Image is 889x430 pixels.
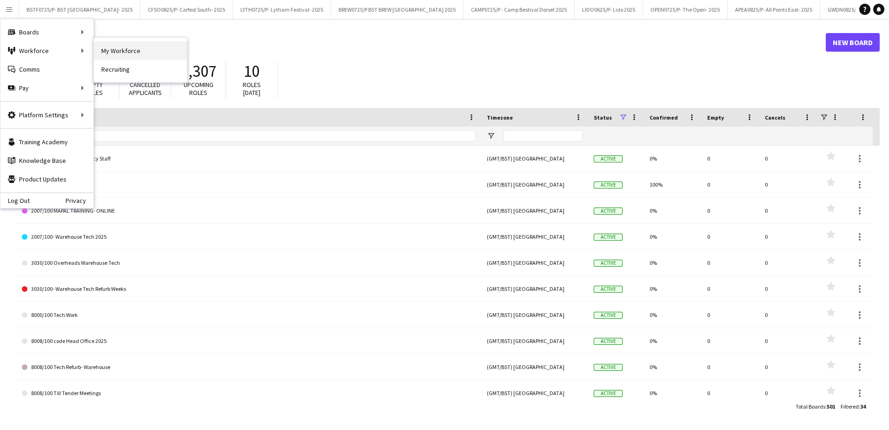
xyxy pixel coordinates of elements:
[22,328,476,354] a: 8008/100 code Head Office 2025
[644,354,702,380] div: 0%
[707,114,724,121] span: Empty
[481,354,588,380] div: (GMT/BST) [GEOGRAPHIC_DATA]
[650,114,678,121] span: Confirmed
[759,354,817,380] div: 0
[481,328,588,354] div: (GMT/BST) [GEOGRAPHIC_DATA]
[66,197,93,204] a: Privacy
[702,224,759,249] div: 0
[765,114,785,121] span: Cancels
[841,403,859,410] span: Filtered
[644,328,702,354] div: 0%
[94,60,187,79] a: Recruiting
[0,41,93,60] div: Workforce
[487,132,495,140] button: Open Filter Menu
[22,172,476,198] a: 2007/100 - Debrief
[481,224,588,249] div: (GMT/BST) [GEOGRAPHIC_DATA]
[759,328,817,354] div: 0
[39,130,476,141] input: Board name Filter Input
[644,172,702,197] div: 100%
[140,0,233,19] button: CFSO0825/P- Carfest South- 2025
[0,106,93,124] div: Platform Settings
[702,354,759,380] div: 0
[244,61,259,81] span: 10
[481,276,588,302] div: (GMT/BST) [GEOGRAPHIC_DATA]
[22,250,476,276] a: 3030/100 Overheads Warehouse Tech
[759,380,817,406] div: 0
[19,0,140,19] button: BSTF0725/P- BST [GEOGRAPHIC_DATA]- 2025
[0,133,93,151] a: Training Academy
[594,181,623,188] span: Active
[644,250,702,275] div: 0%
[481,302,588,328] div: (GMT/BST) [GEOGRAPHIC_DATA]
[594,208,623,215] span: Active
[644,146,702,171] div: 0%
[796,403,825,410] span: Total Boards
[644,276,702,302] div: 0%
[759,250,817,275] div: 0
[0,151,93,170] a: Knowledge Base
[0,170,93,188] a: Product Updates
[759,302,817,328] div: 0
[826,33,880,52] a: New Board
[759,224,817,249] div: 0
[594,390,623,397] span: Active
[233,0,331,19] button: LYTH0725/P- Lytham Festival- 2025
[0,23,93,41] div: Boards
[841,397,866,416] div: :
[728,0,820,19] button: APEA0825/P- All Points East- 2025
[22,380,476,406] a: 8008/100 Till Tender Meetings
[594,286,623,293] span: Active
[594,234,623,241] span: Active
[702,380,759,406] div: 0
[594,312,623,319] span: Active
[827,403,835,410] span: 501
[644,198,702,223] div: 0%
[860,403,866,410] span: 34
[644,224,702,249] div: 0%
[22,146,476,172] a: 9066/110 Warehouse Agency Staff
[759,276,817,302] div: 0
[643,0,728,19] button: OPEN0725/P- The Open- 2025
[702,146,759,171] div: 0
[481,380,588,406] div: (GMT/BST) [GEOGRAPHIC_DATA]
[0,60,93,79] a: Comms
[487,114,513,121] span: Timezone
[594,114,612,121] span: Status
[644,380,702,406] div: 0%
[243,81,261,97] span: Roles [DATE]
[702,328,759,354] div: 0
[481,250,588,275] div: (GMT/BST) [GEOGRAPHIC_DATA]
[575,0,643,19] button: LIDO0625/P- Lido 2025
[94,41,187,60] a: My Workforce
[702,250,759,275] div: 0
[464,0,575,19] button: CAMP0725/P - Camp Bestival Dorset 2025
[331,0,464,19] button: BREW0725/P BST BREW [GEOGRAPHIC_DATA] 2025
[594,364,623,371] span: Active
[481,146,588,171] div: (GMT/BST) [GEOGRAPHIC_DATA]
[22,198,476,224] a: 2007/100 MAPAL TRAINING- ONLINE
[184,81,213,97] span: Upcoming roles
[16,35,826,49] h1: Boards
[702,302,759,328] div: 0
[0,197,30,204] a: Log Out
[22,354,476,380] a: 8008/100 Tech Refurb- Warehouse
[481,198,588,223] div: (GMT/BST) [GEOGRAPHIC_DATA]
[702,172,759,197] div: 0
[0,79,93,97] div: Pay
[702,198,759,223] div: 0
[796,397,835,416] div: :
[702,276,759,302] div: 0
[759,198,817,223] div: 0
[180,61,216,81] span: 2,307
[594,338,623,345] span: Active
[22,302,476,328] a: 8000/100 Tech Work
[504,130,583,141] input: Timezone Filter Input
[22,276,476,302] a: 3030/100- Warehouse Tech Refurb Weeks
[22,224,476,250] a: 2007/100- Warehouse Tech 2025
[129,81,162,97] span: Cancelled applicants
[644,302,702,328] div: 0%
[759,172,817,197] div: 0
[759,146,817,171] div: 0
[594,155,623,162] span: Active
[594,260,623,267] span: Active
